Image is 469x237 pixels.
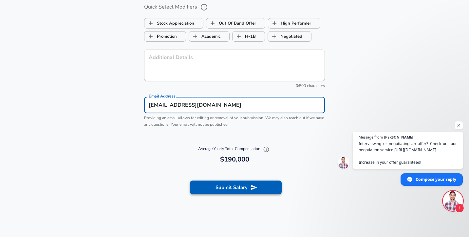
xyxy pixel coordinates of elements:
span: Stock Appreciation [144,17,157,30]
h6: $190,000 [147,154,322,165]
span: High Performer [268,17,281,30]
label: Stock Appreciation [144,17,194,30]
button: Stock AppreciationStock Appreciation [144,18,203,29]
span: Promotion [144,30,157,43]
button: Explain Total Compensation [261,144,271,154]
span: Compose your reply [416,174,456,185]
span: 1 [455,204,464,213]
button: High PerformerHigh Performer [268,18,320,29]
label: Promotion [144,30,177,43]
button: Out Of Band OfferOut Of Band Offer [206,18,265,29]
label: High Performer [268,17,311,30]
label: Quick Select Modifiers [144,2,325,13]
label: Email Address [149,94,176,98]
button: PromotionPromotion [144,31,186,42]
label: H-1B [233,30,256,43]
label: Negotiated [268,30,302,43]
span: Out Of Band Offer [206,17,219,30]
span: Interviewing or negotiating an offer? Check out our negotiation service: Increase in your offer g... [359,140,457,165]
span: Providing an email allows for editing or removal of your submission. We may also reach out if we ... [144,115,324,127]
button: AcademicAcademic [189,31,230,42]
div: Open chat [443,191,463,211]
span: Average Yearly Total Compensation [198,146,271,151]
label: Out Of Band Offer [206,17,256,30]
button: Submit Salary [190,181,282,194]
span: Message from [359,135,383,139]
div: 0/500 characters [144,83,325,89]
span: H-1B [233,30,245,43]
span: [PERSON_NAME] [384,135,413,139]
input: team@levels.fyi [144,97,325,113]
button: NegotiatedNegotiated [268,31,311,42]
label: Academic [189,30,220,43]
span: Negotiated [268,30,280,43]
button: H-1BH-1B [232,31,265,42]
button: help [198,2,210,13]
span: Academic [189,30,201,43]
